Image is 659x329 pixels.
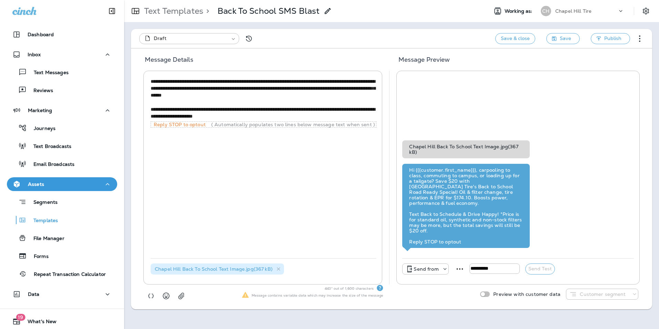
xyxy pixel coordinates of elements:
button: Inbox [7,48,117,61]
button: Save [546,33,580,44]
p: Back To School SMS Blast [217,6,320,16]
div: Text Segments Text messages are billed per segment. A single segment is typically 160 characters,... [376,285,383,291]
p: Forms [27,253,49,260]
h5: Message Details [136,54,390,71]
p: Data [28,291,40,297]
span: Working as: [505,8,534,14]
button: Data [7,287,117,301]
span: 19 [16,314,25,321]
h5: Message Preview [390,54,647,71]
button: Publish [591,33,630,44]
div: CH [541,6,551,16]
p: Preview with customer data [490,291,560,297]
p: Text Broadcasts [27,143,71,150]
button: Settings [640,5,652,17]
p: Repeat Transaction Calculator [27,271,106,278]
p: Message contains variable data which may increase the size of the message [249,293,383,298]
button: 19What's New [7,315,117,328]
p: 443 * out of 1,600 characters [325,286,376,291]
span: Save [560,34,571,43]
button: View Changelog [242,32,256,46]
button: Assets [7,177,117,191]
button: Text Messages [7,65,117,79]
p: Reviews [27,88,53,94]
p: Send from [414,266,438,272]
p: Templates [27,218,58,224]
p: File Manager [27,236,64,242]
button: Collapse Sidebar [102,4,122,18]
p: Marketing [28,108,52,113]
p: Assets [28,181,44,187]
button: Text Broadcasts [7,139,117,153]
p: > [203,6,209,16]
span: What's New [21,319,57,327]
div: Chapel Hill Back To School Text Image.jpg(367 kB) [151,263,284,275]
p: Customer segment [580,291,626,297]
button: Journeys [7,121,117,135]
button: Segments [7,195,117,209]
button: Templates [7,213,117,227]
p: Email Broadcasts [27,161,74,168]
button: Reviews [7,83,117,97]
button: Save & close [495,33,535,44]
button: Email Broadcasts [7,157,117,171]
button: Repeat Transaction Calculator [7,267,117,281]
p: Text Templates [141,6,203,16]
button: Forms [7,249,117,263]
span: Draft [154,35,166,42]
p: Reply STOP to optout [151,122,211,127]
div: Hi {{{customer.first_name}}}, carpooling to class, commuting to campus, or loading up for a tailg... [409,167,523,245]
span: Chapel Hill Back To School Text Image.jpg ( 367 kB ) [155,266,273,272]
p: Journeys [27,126,55,132]
p: Dashboard [28,32,54,37]
span: Publish [604,34,621,43]
p: Segments [27,199,58,206]
p: ( Automatically populates two lines below message text when sent ) [211,122,375,127]
button: File Manager [7,231,117,245]
div: Chapel Hill Back To School Text Image.jpg ( 367 kB ) [402,140,529,158]
button: Marketing [7,103,117,117]
p: Inbox [28,52,41,57]
p: Text Messages [27,70,69,76]
p: Chapel Hill Tire [555,8,591,14]
button: Dashboard [7,28,117,41]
